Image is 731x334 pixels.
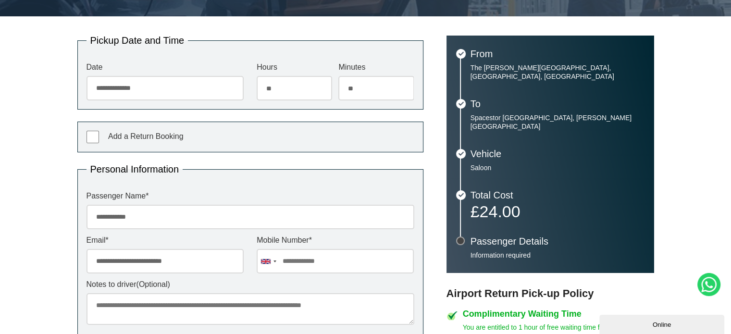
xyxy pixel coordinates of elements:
[257,236,414,244] label: Mobile Number
[471,63,644,81] p: The [PERSON_NAME][GEOGRAPHIC_DATA], [GEOGRAPHIC_DATA], [GEOGRAPHIC_DATA]
[257,249,279,273] div: United Kingdom: +44
[471,113,644,131] p: Spacestor [GEOGRAPHIC_DATA], [PERSON_NAME][GEOGRAPHIC_DATA]
[471,149,644,159] h3: Vehicle
[108,132,184,140] span: Add a Return Booking
[87,164,183,174] legend: Personal Information
[87,192,414,200] label: Passenger Name
[599,313,726,334] iframe: chat widget
[87,281,414,288] label: Notes to driver
[471,163,644,172] p: Saloon
[87,236,244,244] label: Email
[136,280,170,288] span: (Optional)
[471,251,644,260] p: Information required
[257,63,332,71] label: Hours
[471,236,644,246] h3: Passenger Details
[463,309,654,318] h4: Complimentary Waiting Time
[479,202,520,221] span: 24.00
[87,63,244,71] label: Date
[87,131,99,143] input: Add a Return Booking
[338,63,414,71] label: Minutes
[87,36,188,45] legend: Pickup Date and Time
[471,49,644,59] h3: From
[471,190,644,200] h3: Total Cost
[471,99,644,109] h3: To
[446,287,654,300] h3: Airport Return Pick-up Policy
[471,205,644,218] p: £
